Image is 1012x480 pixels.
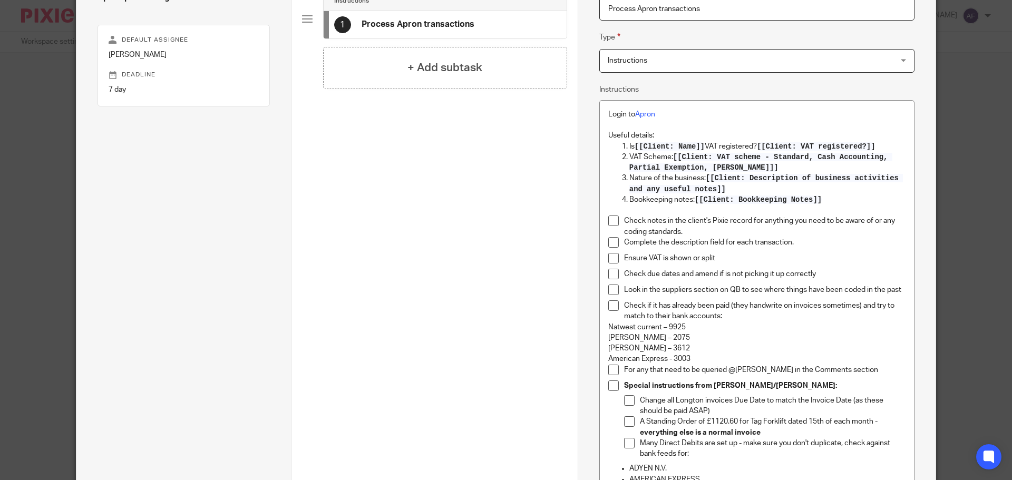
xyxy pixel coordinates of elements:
p: [PERSON_NAME] – 2075 [608,332,906,343]
p: [PERSON_NAME] – 3612 [608,343,906,354]
p: For any that need to be queried @[PERSON_NAME] in the Comments section [624,365,906,375]
p: ADYEN N.V. [629,463,906,474]
label: Instructions [599,84,639,95]
p: Complete the description field for each transaction. [624,237,906,248]
p: Deadline [109,71,259,79]
h4: Process Apron transactions [362,19,474,30]
span: [[Client: Name]] [635,142,705,151]
label: Type [599,31,620,43]
p: VAT Scheme: [629,152,906,173]
p: Login to [608,109,906,120]
p: Ensure VAT is shown or split [624,253,906,263]
div: 1 [334,16,351,33]
p: [PERSON_NAME] [109,50,259,60]
p: Useful details: [608,130,906,141]
span: Instructions [608,57,647,64]
strong: everything else is a normal invoice [640,429,761,436]
span: [[Client: VAT registered?]] [757,142,875,151]
p: Look in the suppliers section on QB to see where things have been coded in the past [624,285,906,295]
span: [[Client: Description of business activities and any useful notes]] [629,174,903,193]
p: Check if it has already been paid (they handwrite on invoices sometimes) and try to match to thei... [624,300,906,322]
p: Check due dates and amend if is not picking it up correctly [624,269,906,279]
a: Apron [635,111,655,118]
p: Is VAT registered? [629,141,906,152]
p: A Standing Order of £1120.60 for Tag Forklift dated 15th of each month - [640,416,906,438]
span: [[Client: Bookkeeping Notes]] [695,195,822,204]
p: Check notes in the client's Pixie record for anything you need to be aware of or any coding stand... [624,215,906,237]
p: Many Direct Debits are set up - make sure you don't duplicate, check against bank feeds for: [640,438,906,459]
span: [[Client: VAT scheme - Standard, Cash Accounting, Partial Exemption, [PERSON_NAME]]] [629,153,892,172]
h4: + Add subtask [407,60,482,76]
p: Natwest current – 9925 [608,322,906,332]
p: Default assignee [109,36,259,44]
p: Nature of the business: [629,173,906,194]
p: Bookkeeping notes: [629,194,906,205]
p: Change all Longton invoices Due Date to match the Invoice Date (as these should be paid ASAP) [640,395,906,417]
p: American Express - 3003 [608,354,906,364]
p: 7 day [109,84,259,95]
strong: Special instructions from [PERSON_NAME]/[PERSON_NAME]: [624,382,837,389]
